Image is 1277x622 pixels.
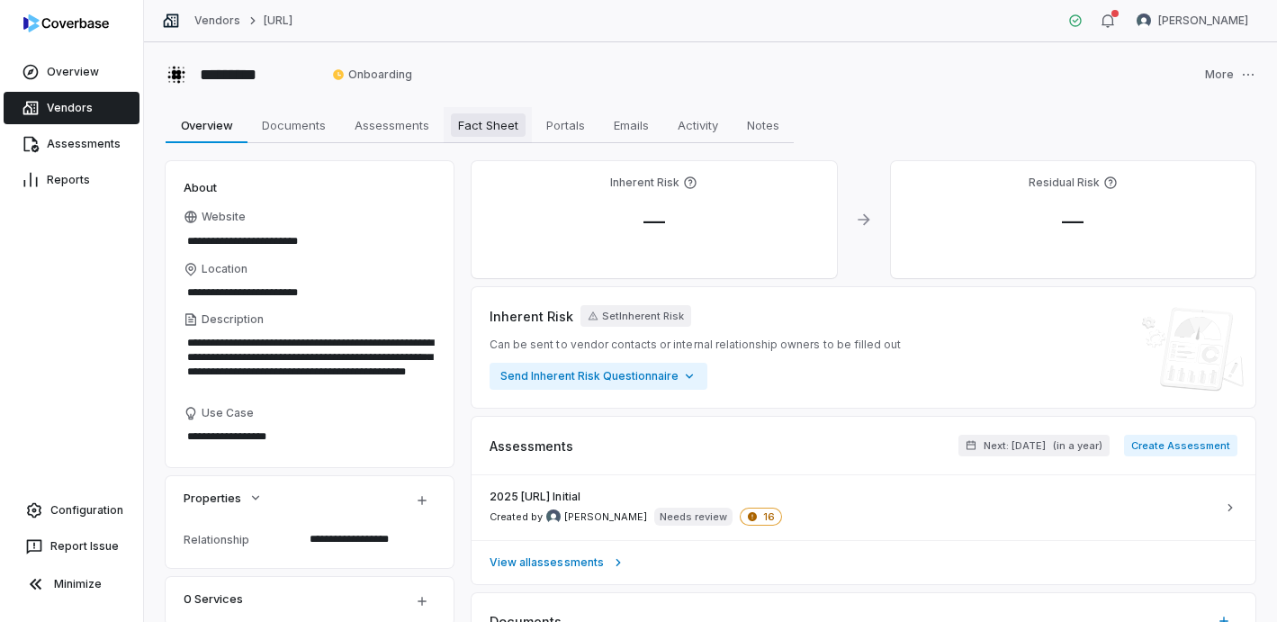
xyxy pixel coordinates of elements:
[1053,439,1102,453] span: ( in a year )
[178,482,268,514] button: Properties
[202,210,246,224] span: Website
[184,490,241,506] span: Properties
[184,330,436,399] textarea: Description
[7,530,136,563] button: Report Issue
[184,179,217,195] span: About
[23,14,109,32] img: logo-D7KZi-bG.svg
[4,56,139,88] a: Overview
[264,14,292,28] a: [URL]
[490,437,573,455] span: Assessments
[1124,435,1237,456] button: Create Assessment
[546,509,561,524] img: Daniel Aranibar avatar
[1029,176,1100,190] h4: Residual Risk
[490,490,580,504] span: 2025 [URL] Initial
[958,435,1110,456] button: Next: [DATE](in a year)
[7,566,136,602] button: Minimize
[4,128,139,160] a: Assessments
[607,113,656,137] span: Emails
[1200,56,1261,94] button: More
[451,113,526,137] span: Fact Sheet
[1137,14,1151,28] img: Daniel Aranibar avatar
[564,510,647,524] span: [PERSON_NAME]
[202,312,264,327] span: Description
[194,14,240,28] a: Vendors
[984,439,1046,453] span: Next: [DATE]
[1126,7,1259,34] button: Daniel Aranibar avatar[PERSON_NAME]
[490,509,647,524] span: Created by
[184,533,302,546] div: Relationship
[539,113,592,137] span: Portals
[184,229,405,254] input: Website
[202,406,254,420] span: Use Case
[490,338,901,352] span: Can be sent to vendor contacts or internal relationship owners to be filled out
[184,424,436,449] textarea: Use Case
[740,113,787,137] span: Notes
[174,113,240,137] span: Overview
[4,92,139,124] a: Vendors
[472,475,1255,540] a: 2025 [URL] InitialCreated by Daniel Aranibar avatar[PERSON_NAME]Needs review16
[4,164,139,196] a: Reports
[580,305,691,327] button: SetInherent Risk
[490,307,573,326] span: Inherent Risk
[347,113,436,137] span: Assessments
[472,540,1255,584] a: View allassessments
[202,262,247,276] span: Location
[490,555,604,570] span: View all assessments
[7,494,136,527] a: Configuration
[660,509,727,524] p: Needs review
[670,113,725,137] span: Activity
[610,176,679,190] h4: Inherent Risk
[184,280,436,305] input: Location
[1158,14,1248,28] span: [PERSON_NAME]
[255,113,333,137] span: Documents
[490,363,707,390] button: Send Inherent Risk Questionnaire
[332,68,412,82] span: Onboarding
[1048,208,1098,234] span: —
[740,508,782,526] span: 16
[629,208,679,234] span: —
